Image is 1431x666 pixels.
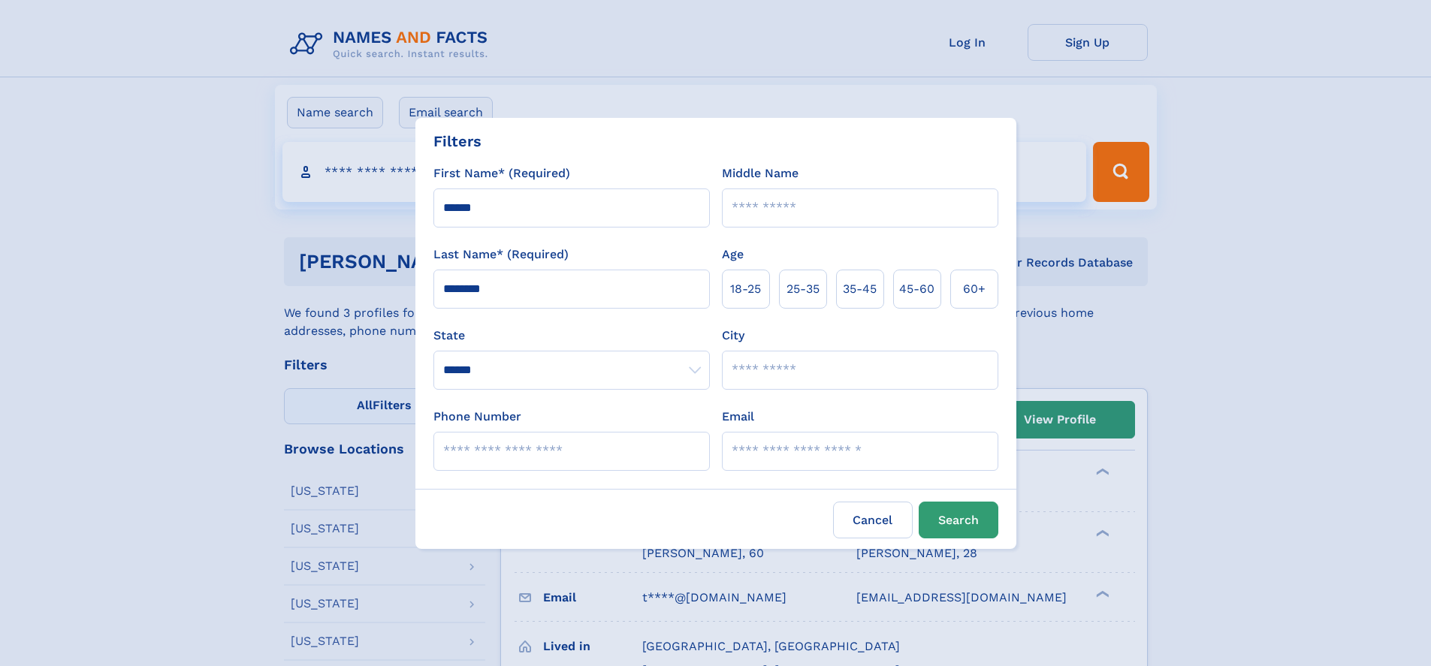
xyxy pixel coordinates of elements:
span: 25‑35 [786,280,820,298]
label: Cancel [833,502,913,538]
span: 35‑45 [843,280,877,298]
button: Search [919,502,998,538]
label: Phone Number [433,408,521,426]
label: Middle Name [722,164,799,182]
label: First Name* (Required) [433,164,570,182]
span: 60+ [963,280,986,298]
label: Email [722,408,754,426]
label: City [722,327,744,345]
label: Age [722,246,744,264]
label: Last Name* (Required) [433,246,569,264]
span: 18‑25 [730,280,761,298]
span: 45‑60 [899,280,934,298]
label: State [433,327,710,345]
div: Filters [433,130,482,152]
